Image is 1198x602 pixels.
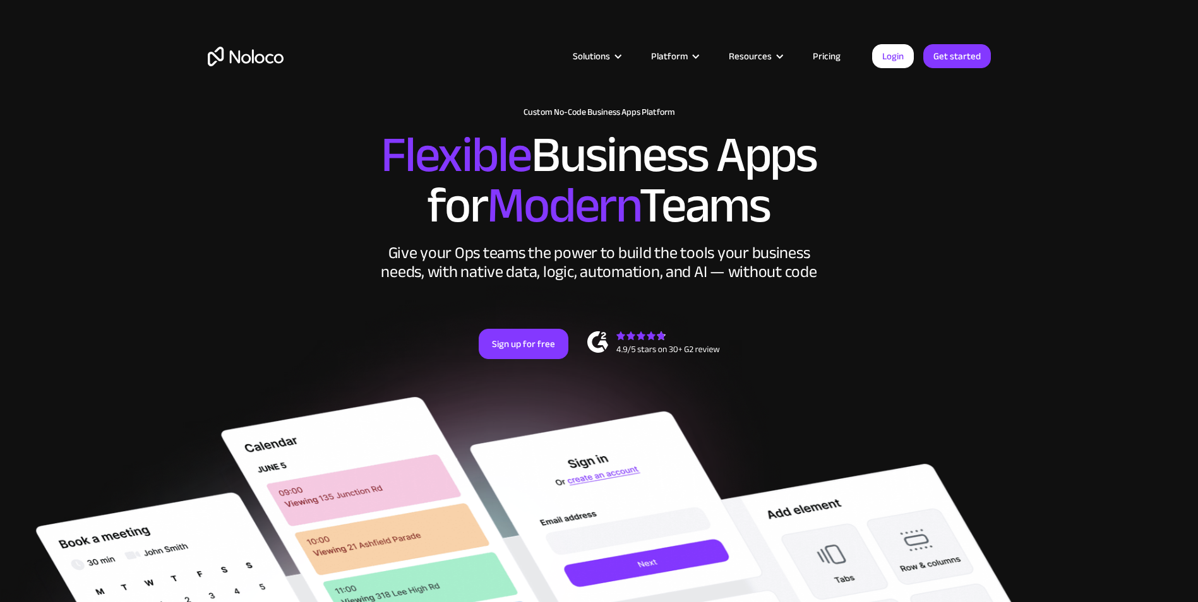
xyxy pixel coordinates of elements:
[487,158,639,252] span: Modern
[378,244,820,281] div: Give your Ops teams the power to build the tools your business needs, with native data, logic, au...
[797,48,856,64] a: Pricing
[381,108,531,202] span: Flexible
[729,48,772,64] div: Resources
[713,48,797,64] div: Resources
[872,44,914,68] a: Login
[923,44,991,68] a: Get started
[573,48,610,64] div: Solutions
[208,47,284,66] a: home
[651,48,688,64] div: Platform
[479,329,568,359] a: Sign up for free
[635,48,713,64] div: Platform
[557,48,635,64] div: Solutions
[208,130,991,231] h2: Business Apps for Teams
